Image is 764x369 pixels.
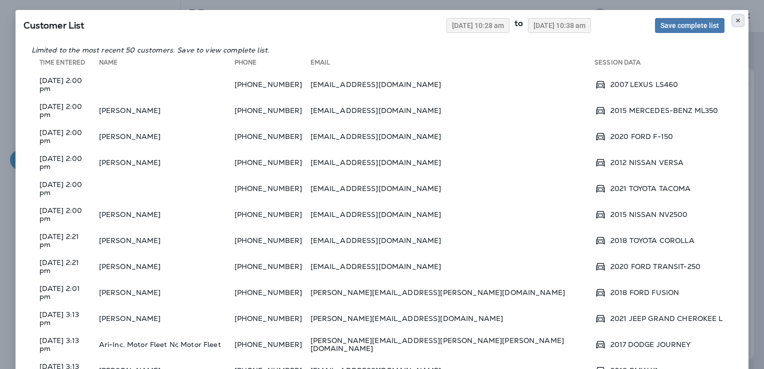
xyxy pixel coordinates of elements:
[446,18,509,33] button: [DATE] 10:28 am
[234,150,310,174] td: [PHONE_NUMBER]
[234,332,310,356] td: [PHONE_NUMBER]
[594,260,724,273] div: Vehicle
[610,340,691,348] p: 2017 DODGE JOURNEY
[610,314,723,322] p: 2021 JEEP GRAND CHEROKEE L
[528,18,591,33] button: [DATE] 10:38 am
[99,332,234,356] td: Ari-Inc. Motor Fleet Nc Motor Fleet
[31,254,99,278] td: [DATE] 2:21 pm
[594,156,724,169] div: Vehicle
[610,158,683,166] p: 2012 NISSAN VERSA
[310,176,595,200] td: [EMAIL_ADDRESS][DOMAIN_NAME]
[23,19,84,31] span: SQL
[31,72,99,96] td: [DATE] 2:00 pm
[610,132,673,140] p: 2020 FORD F-150
[610,106,718,114] p: 2015 MERCEDES-BENZ ML350
[99,228,234,252] td: [PERSON_NAME]
[31,58,99,70] th: Time Entered
[99,202,234,226] td: [PERSON_NAME]
[610,236,694,244] p: 2018 TOYOTA COROLLA
[31,202,99,226] td: [DATE] 2:00 pm
[31,150,99,174] td: [DATE] 2:00 pm
[594,208,724,221] div: Vehicle
[99,306,234,330] td: [PERSON_NAME]
[234,58,310,70] th: Phone
[234,98,310,122] td: [PHONE_NUMBER]
[310,228,595,252] td: [EMAIL_ADDRESS][DOMAIN_NAME]
[594,104,724,117] div: Vehicle
[610,184,691,192] p: 2021 TOYOTA TACOMA
[594,182,724,195] div: Vehicle
[594,78,724,91] div: Vehicle
[234,228,310,252] td: [PHONE_NUMBER]
[310,332,595,356] td: [PERSON_NAME][EMAIL_ADDRESS][PERSON_NAME][PERSON_NAME][DOMAIN_NAME]
[31,228,99,252] td: [DATE] 2:21 pm
[99,280,234,304] td: [PERSON_NAME]
[660,22,719,29] span: Save complete list
[610,80,678,88] p: 2007 LEXUS LS460
[310,202,595,226] td: [EMAIL_ADDRESS][DOMAIN_NAME]
[310,98,595,122] td: [EMAIL_ADDRESS][DOMAIN_NAME]
[31,306,99,330] td: [DATE] 3:13 pm
[452,22,504,29] span: [DATE] 10:28 am
[310,124,595,148] td: [EMAIL_ADDRESS][DOMAIN_NAME]
[594,130,724,143] div: Vehicle
[234,202,310,226] td: [PHONE_NUMBER]
[99,98,234,122] td: [PERSON_NAME]
[655,18,724,33] button: Save complete list
[234,72,310,96] td: [PHONE_NUMBER]
[509,18,528,33] div: to
[594,312,724,325] div: Vehicle
[234,280,310,304] td: [PHONE_NUMBER]
[31,124,99,148] td: [DATE] 2:00 pm
[310,254,595,278] td: [EMAIL_ADDRESS][DOMAIN_NAME]
[594,338,724,351] div: Vehicle
[594,58,732,70] th: Session Data
[31,176,99,200] td: [DATE] 2:00 pm
[533,22,585,29] span: [DATE] 10:38 am
[310,72,595,96] td: [EMAIL_ADDRESS][DOMAIN_NAME]
[99,58,234,70] th: Name
[31,98,99,122] td: [DATE] 2:00 pm
[31,332,99,356] td: [DATE] 3:13 pm
[99,124,234,148] td: [PERSON_NAME]
[234,306,310,330] td: [PHONE_NUMBER]
[234,254,310,278] td: [PHONE_NUMBER]
[234,176,310,200] td: [PHONE_NUMBER]
[594,234,724,247] div: Vehicle
[31,45,270,54] em: Limited to the most recent 50 customers. Save to view complete list.
[31,280,99,304] td: [DATE] 2:01 pm
[594,286,724,299] div: Vehicle
[310,58,595,70] th: Email
[99,254,234,278] td: [PERSON_NAME]
[310,150,595,174] td: [EMAIL_ADDRESS][DOMAIN_NAME]
[610,288,679,296] p: 2018 FORD FUSION
[99,150,234,174] td: [PERSON_NAME]
[610,262,700,270] p: 2020 FORD TRANSIT-250
[310,280,595,304] td: [PERSON_NAME][EMAIL_ADDRESS][PERSON_NAME][DOMAIN_NAME]
[310,306,595,330] td: [PERSON_NAME][EMAIL_ADDRESS][DOMAIN_NAME]
[610,210,688,218] p: 2015 NISSAN NV2500
[234,124,310,148] td: [PHONE_NUMBER]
